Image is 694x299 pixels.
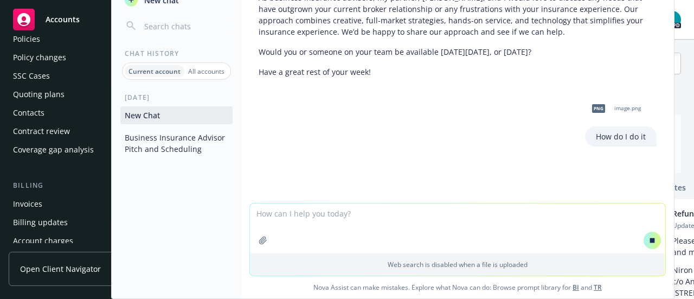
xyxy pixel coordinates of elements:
[9,104,143,122] a: Contacts
[13,30,40,48] div: Policies
[9,67,143,85] a: SSC Cases
[188,67,224,76] p: All accounts
[259,46,657,58] p: Would you or someone on your team be available [DATE][DATE], or [DATE]?
[9,141,143,158] a: Coverage gap analysis
[9,86,143,103] a: Quoting plans
[9,30,143,48] a: Policies
[120,129,233,158] button: Business Insurance Advisor Pitch and Scheduling
[13,232,73,250] div: Account charges
[9,49,143,66] a: Policy changes
[592,104,605,112] span: png
[142,18,228,34] input: Search chats
[259,66,657,78] p: Have a great rest of your week!
[46,15,80,24] span: Accounts
[9,4,143,35] a: Accounts
[256,260,659,269] p: Web search is disabled when a file is uploaded
[13,67,50,85] div: SSC Cases
[614,105,641,112] span: image.png
[9,123,143,140] a: Contract review
[20,263,101,275] span: Open Client Navigator
[9,214,143,231] a: Billing updates
[13,141,94,158] div: Coverage gap analysis
[585,95,643,122] div: pngimage.png
[13,104,44,122] div: Contacts
[13,214,68,231] div: Billing updates
[594,283,602,292] a: TR
[596,131,646,142] p: How do I do it
[13,49,66,66] div: Policy changes
[13,195,42,213] div: Invoices
[9,232,143,250] a: Account charges
[112,49,241,58] div: Chat History
[13,86,65,103] div: Quoting plans
[9,180,143,191] div: Billing
[9,195,143,213] a: Invoices
[120,106,233,124] button: New Chat
[13,123,70,140] div: Contract review
[128,67,181,76] p: Current account
[112,93,241,102] div: [DATE]
[573,283,579,292] a: BI
[664,182,686,195] span: Notes
[246,276,670,298] span: Nova Assist can make mistakes. Explore what Nova can do: Browse prompt library for and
